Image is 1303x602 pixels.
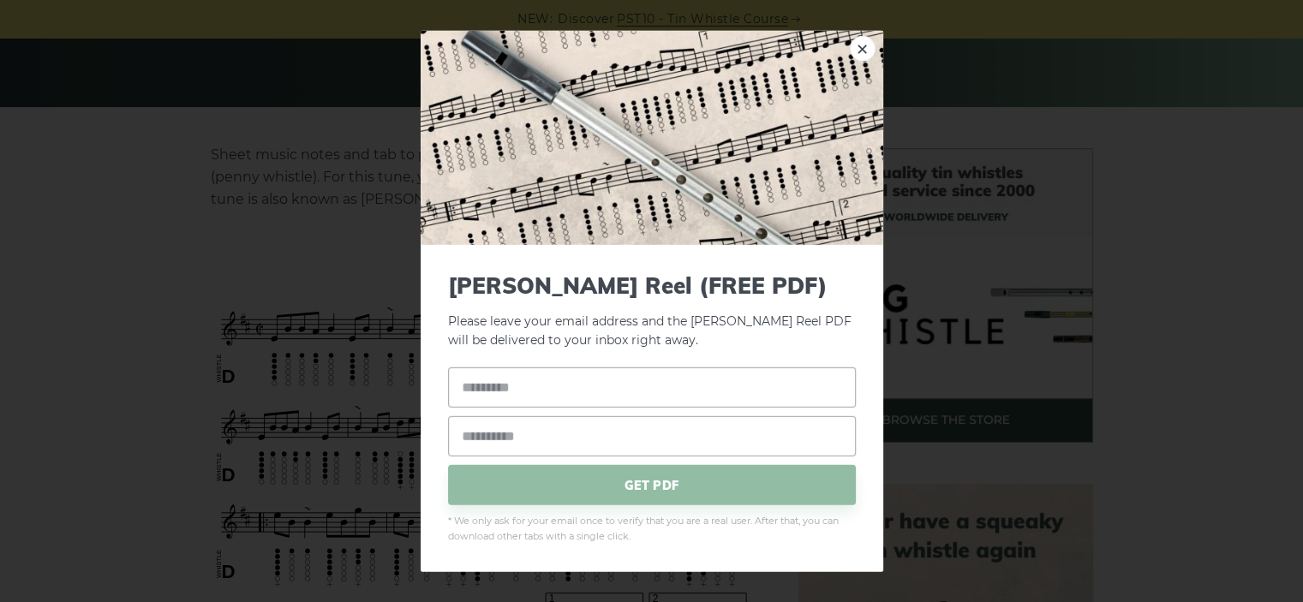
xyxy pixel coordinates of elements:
[448,271,856,298] span: [PERSON_NAME] Reel (FREE PDF)
[448,271,856,350] p: Please leave your email address and the [PERSON_NAME] Reel PDF will be delivered to your inbox ri...
[421,30,883,244] img: Tin Whistle Tab Preview
[850,35,876,61] a: ×
[448,465,856,505] span: GET PDF
[448,514,856,545] span: * We only ask for your email once to verify that you are a real user. After that, you can downloa...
